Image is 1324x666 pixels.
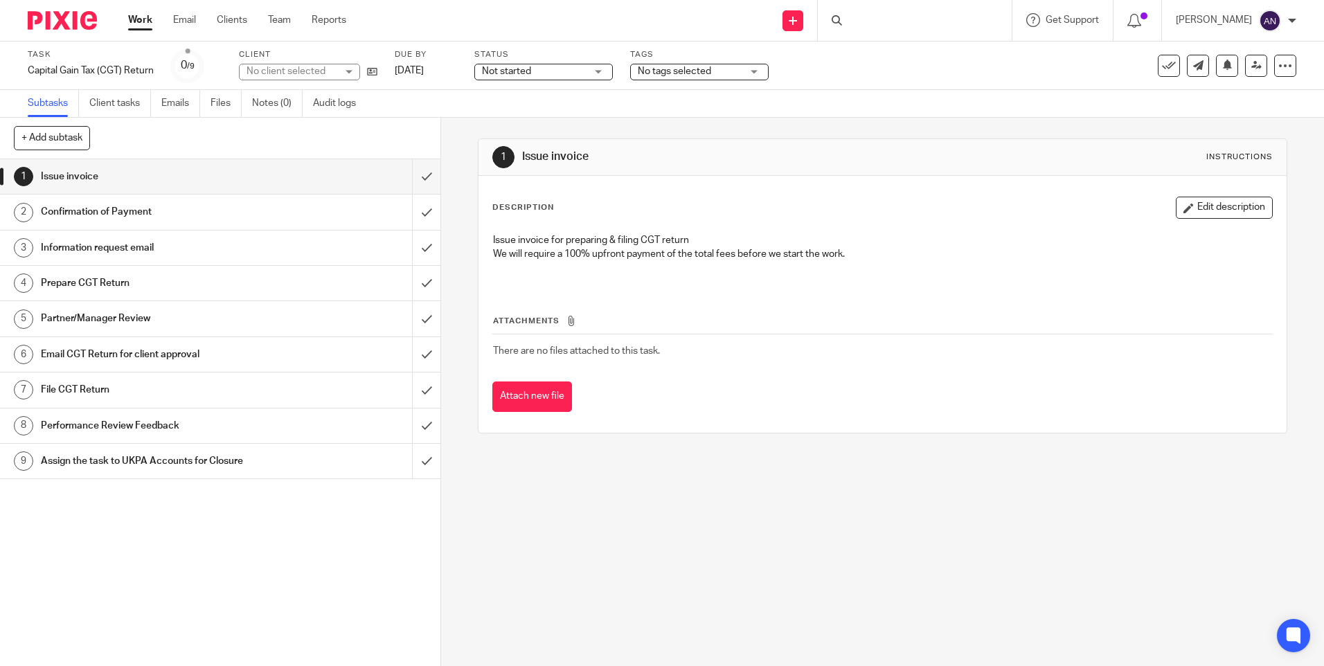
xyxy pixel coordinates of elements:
h1: Confirmation of Payment [41,201,279,222]
button: Attach new file [492,381,572,413]
div: 1 [14,167,33,186]
a: Audit logs [313,90,366,117]
div: 2 [14,203,33,222]
h1: Issue invoice [522,150,912,164]
p: We will require a 100% upfront payment of the total fees before we start the work. [493,247,1271,261]
a: Emails [161,90,200,117]
span: Attachments [493,317,560,325]
h1: Information request email [41,237,279,258]
div: 4 [14,273,33,293]
a: Work [128,13,152,27]
a: Subtasks [28,90,79,117]
div: No client selected [247,64,337,78]
img: Pixie [28,11,97,30]
div: 9 [14,451,33,471]
a: Reports [312,13,346,27]
label: Tags [630,49,769,60]
label: Client [239,49,377,60]
h1: Prepare CGT Return [41,273,279,294]
div: 7 [14,380,33,399]
a: Files [211,90,242,117]
a: Clients [217,13,247,27]
h1: Email CGT Return for client approval [41,344,279,365]
div: 6 [14,345,33,364]
p: [PERSON_NAME] [1176,13,1252,27]
h1: File CGT Return [41,379,279,400]
a: Notes (0) [252,90,303,117]
span: [DATE] [395,66,424,75]
div: 1 [492,146,515,168]
label: Status [474,49,613,60]
div: 8 [14,416,33,435]
small: /9 [187,62,195,70]
div: 3 [14,238,33,258]
a: Email [173,13,196,27]
p: Issue invoice for preparing & filing CGT return [493,233,1271,247]
span: There are no files attached to this task. [493,346,660,356]
a: Team [268,13,291,27]
h1: Partner/Manager Review [41,308,279,329]
label: Task [28,49,154,60]
a: Client tasks [89,90,151,117]
p: Description [492,202,554,213]
span: Not started [482,66,531,76]
div: 0 [181,57,195,73]
div: 5 [14,309,33,329]
h1: Performance Review Feedback [41,415,279,436]
span: No tags selected [638,66,711,76]
div: Capital Gain Tax (CGT) Return [28,64,154,78]
span: Get Support [1046,15,1099,25]
h1: Issue invoice [41,166,279,187]
h1: Assign the task to UKPA Accounts for Closure [41,451,279,471]
button: Edit description [1176,197,1273,219]
img: svg%3E [1259,10,1281,32]
div: Instructions [1206,152,1273,163]
button: + Add subtask [14,126,90,150]
label: Due by [395,49,457,60]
